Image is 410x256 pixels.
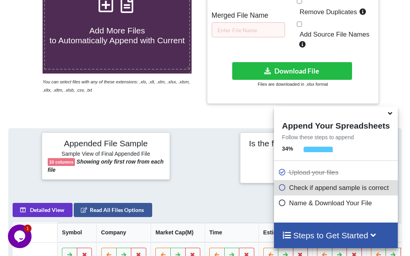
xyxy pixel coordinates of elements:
h4: Is the file appended correctly? [246,138,363,148]
th: Time [205,223,259,242]
th: Company [96,223,151,242]
b: 10 columns [49,160,74,164]
small: Files are downloaded in .xlsx format [258,82,328,87]
button: Read All Files Options [74,203,152,217]
input: Enter File Name [212,22,285,37]
th: Market Cap(M) [151,223,205,242]
h4: Append Your Spreadsheets [274,119,397,131]
span: Add Source File Names [297,31,369,38]
h5: Merged File Name [212,11,285,20]
span: Remove Duplicates [297,8,357,16]
p: Upload your files [278,168,395,177]
th: Symbol [57,223,96,242]
b: Showing only first row from each file [48,158,164,173]
b: 34 % [282,145,293,152]
p: Check if append sample is correct [278,183,395,193]
h4: Appended File Sample [48,138,164,149]
th: Estimate [258,223,312,242]
iframe: chat widget [8,225,33,248]
span: Add More Files to Automatically Append with Current [49,26,184,45]
p: Name & Download Your File [278,198,395,208]
i: You can select files with any of these extensions: .xls, .xlt, .xlm, .xlsx, .xlsm, .xltx, .xltm, ... [43,79,190,92]
h6: Sample View of Final Appended File [48,151,164,158]
button: Detailed View [13,203,73,217]
p: Follow these steps to append [274,133,397,141]
button: Download File [232,62,352,80]
h4: Steps to Get Started [282,230,389,240]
